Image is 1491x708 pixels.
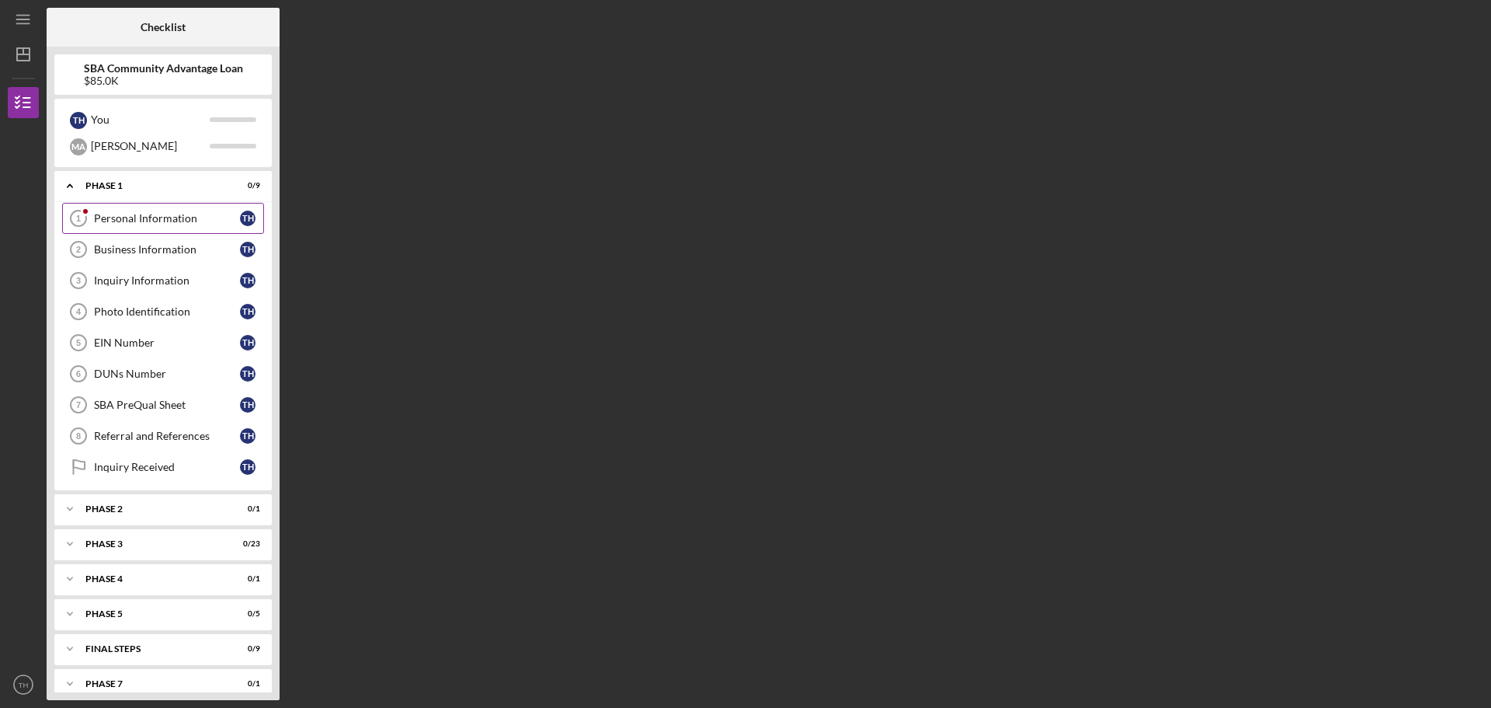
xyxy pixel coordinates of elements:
[62,234,264,265] a: 2Business InformationTH
[232,574,260,584] div: 0 / 1
[62,265,264,296] a: 3Inquiry InformationTH
[232,644,260,654] div: 0 / 9
[240,242,255,257] div: T H
[141,21,186,33] b: Checklist
[76,369,81,378] tspan: 6
[76,338,81,347] tspan: 5
[85,609,221,619] div: Phase 5
[62,327,264,358] a: 5EIN NumberTH
[232,609,260,619] div: 0 / 5
[94,430,240,442] div: Referral and References
[240,304,255,319] div: T H
[85,679,221,689] div: Phase 7
[94,399,240,411] div: SBA PreQual Sheet
[62,420,264,452] a: 8Referral and ReferencesTH
[19,681,29,689] text: TH
[240,428,255,444] div: T H
[62,358,264,389] a: 6DUNs NumberTH
[240,459,255,475] div: T H
[85,539,221,549] div: Phase 3
[70,112,87,129] div: T H
[240,366,255,382] div: T H
[85,181,221,190] div: Phase 1
[91,106,210,133] div: You
[240,211,255,226] div: T H
[94,337,240,349] div: EIN Number
[94,243,240,256] div: Business Information
[85,574,221,584] div: Phase 4
[94,368,240,380] div: DUNs Number
[62,389,264,420] a: 7SBA PreQual SheetTH
[62,452,264,483] a: Inquiry ReceivedTH
[70,138,87,155] div: M A
[94,305,240,318] div: Photo Identification
[85,504,221,514] div: Phase 2
[62,203,264,234] a: 1Personal InformationTH
[76,307,82,316] tspan: 4
[240,273,255,288] div: T H
[94,461,240,473] div: Inquiry Received
[94,212,240,225] div: Personal Information
[232,679,260,689] div: 0 / 1
[240,397,255,413] div: T H
[76,400,81,410] tspan: 7
[62,296,264,327] a: 4Photo IdentificationTH
[232,539,260,549] div: 0 / 23
[91,133,210,159] div: [PERSON_NAME]
[84,75,243,87] div: $85.0K
[8,669,39,700] button: TH
[76,276,81,285] tspan: 3
[76,214,81,223] tspan: 1
[232,181,260,190] div: 0 / 9
[240,335,255,351] div: T H
[85,644,221,654] div: FINAL STEPS
[84,62,243,75] b: SBA Community Advantage Loan
[94,274,240,287] div: Inquiry Information
[76,245,81,254] tspan: 2
[76,431,81,441] tspan: 8
[232,504,260,514] div: 0 / 1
